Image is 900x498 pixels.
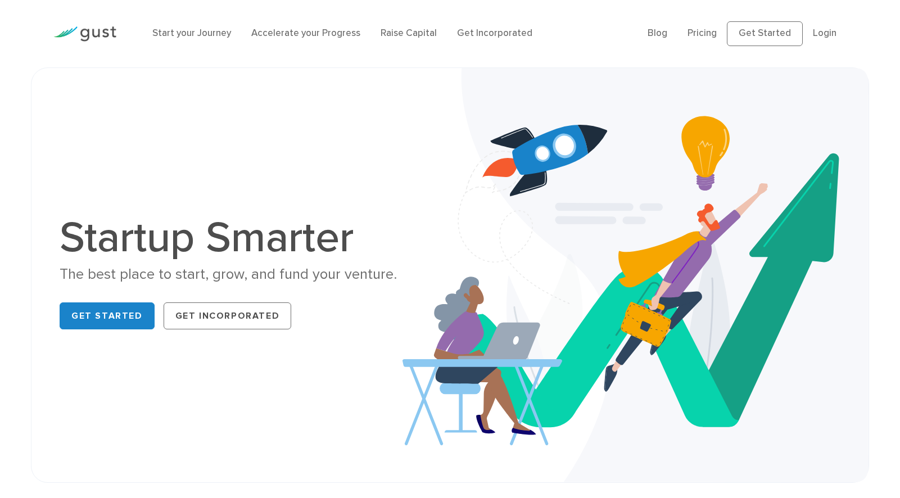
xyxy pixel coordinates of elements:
[457,28,532,39] a: Get Incorporated
[60,216,441,259] h1: Startup Smarter
[727,21,803,46] a: Get Started
[648,28,667,39] a: Blog
[164,302,292,329] a: Get Incorporated
[688,28,717,39] a: Pricing
[53,26,116,42] img: Gust Logo
[402,68,869,482] img: Startup Smarter Hero
[813,28,836,39] a: Login
[60,302,155,329] a: Get Started
[60,265,441,284] div: The best place to start, grow, and fund your venture.
[251,28,360,39] a: Accelerate your Progress
[381,28,437,39] a: Raise Capital
[152,28,231,39] a: Start your Journey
